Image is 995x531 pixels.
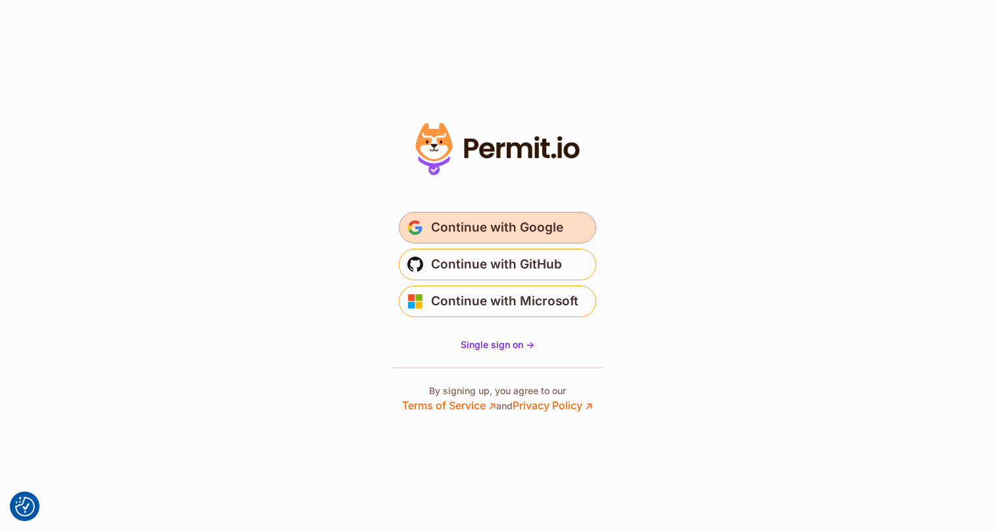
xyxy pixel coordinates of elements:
button: Continue with GitHub [399,249,596,280]
button: Consent Preferences [15,497,35,517]
a: Privacy Policy ↗ [513,399,593,412]
span: Single sign on -> [461,339,534,350]
button: Continue with Google [399,212,596,243]
span: Continue with Google [431,217,563,238]
img: Revisit consent button [15,497,35,517]
button: Continue with Microsoft [399,286,596,317]
span: Continue with GitHub [431,254,562,275]
a: Single sign on -> [461,338,534,351]
p: By signing up, you agree to our and [402,384,593,413]
span: Continue with Microsoft [431,291,578,312]
a: Terms of Service ↗ [402,399,496,412]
